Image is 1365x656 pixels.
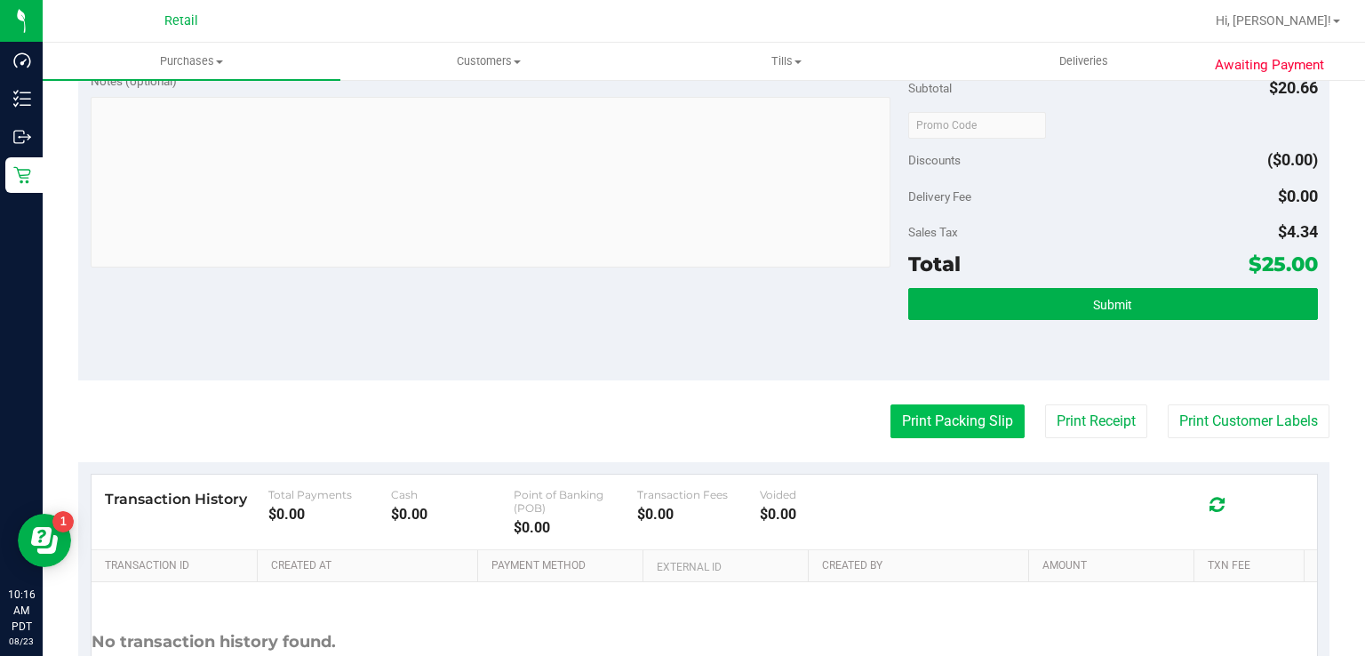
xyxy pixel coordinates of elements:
p: 10:16 AM PDT [8,587,35,635]
span: Deliveries [1035,53,1132,69]
div: Voided [760,488,882,501]
span: Retail [164,13,198,28]
input: Promo Code [908,112,1046,139]
span: $20.66 [1269,78,1318,97]
span: $25.00 [1249,252,1318,276]
span: $4.34 [1278,222,1318,241]
div: Point of Banking (POB) [514,488,636,515]
span: ($0.00) [1267,150,1318,169]
div: Cash [391,488,514,501]
span: Awaiting Payment [1215,55,1324,76]
div: $0.00 [637,506,760,523]
div: Transaction Fees [637,488,760,501]
a: Purchases [43,43,340,80]
th: External ID [643,550,808,582]
a: Deliveries [935,43,1233,80]
iframe: Resource center [18,514,71,567]
span: Hi, [PERSON_NAME]! [1216,13,1331,28]
inline-svg: Dashboard [13,52,31,69]
span: $0.00 [1278,187,1318,205]
div: Total Payments [268,488,391,501]
span: Delivery Fee [908,189,971,204]
button: Print Customer Labels [1168,404,1329,438]
span: Sales Tax [908,225,958,239]
button: Print Receipt [1045,404,1147,438]
a: Amount [1042,559,1186,573]
a: Customers [340,43,638,80]
inline-svg: Inventory [13,90,31,108]
div: $0.00 [514,519,636,536]
span: Subtotal [908,81,952,95]
iframe: Resource center unread badge [52,511,74,532]
a: Txn Fee [1208,559,1297,573]
div: $0.00 [760,506,882,523]
button: Submit [908,288,1317,320]
a: Created At [271,559,470,573]
span: Purchases [43,53,340,69]
span: Discounts [908,144,961,176]
a: Payment Method [491,559,635,573]
inline-svg: Retail [13,166,31,184]
span: Submit [1093,298,1132,312]
div: $0.00 [391,506,514,523]
a: Transaction ID [105,559,250,573]
a: Created By [822,559,1021,573]
a: Tills [638,43,936,80]
inline-svg: Outbound [13,128,31,146]
span: Tills [639,53,935,69]
span: Notes (optional) [91,74,177,88]
div: $0.00 [268,506,391,523]
span: Customers [341,53,637,69]
button: Print Packing Slip [890,404,1025,438]
p: 08/23 [8,635,35,648]
span: Total [908,252,961,276]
